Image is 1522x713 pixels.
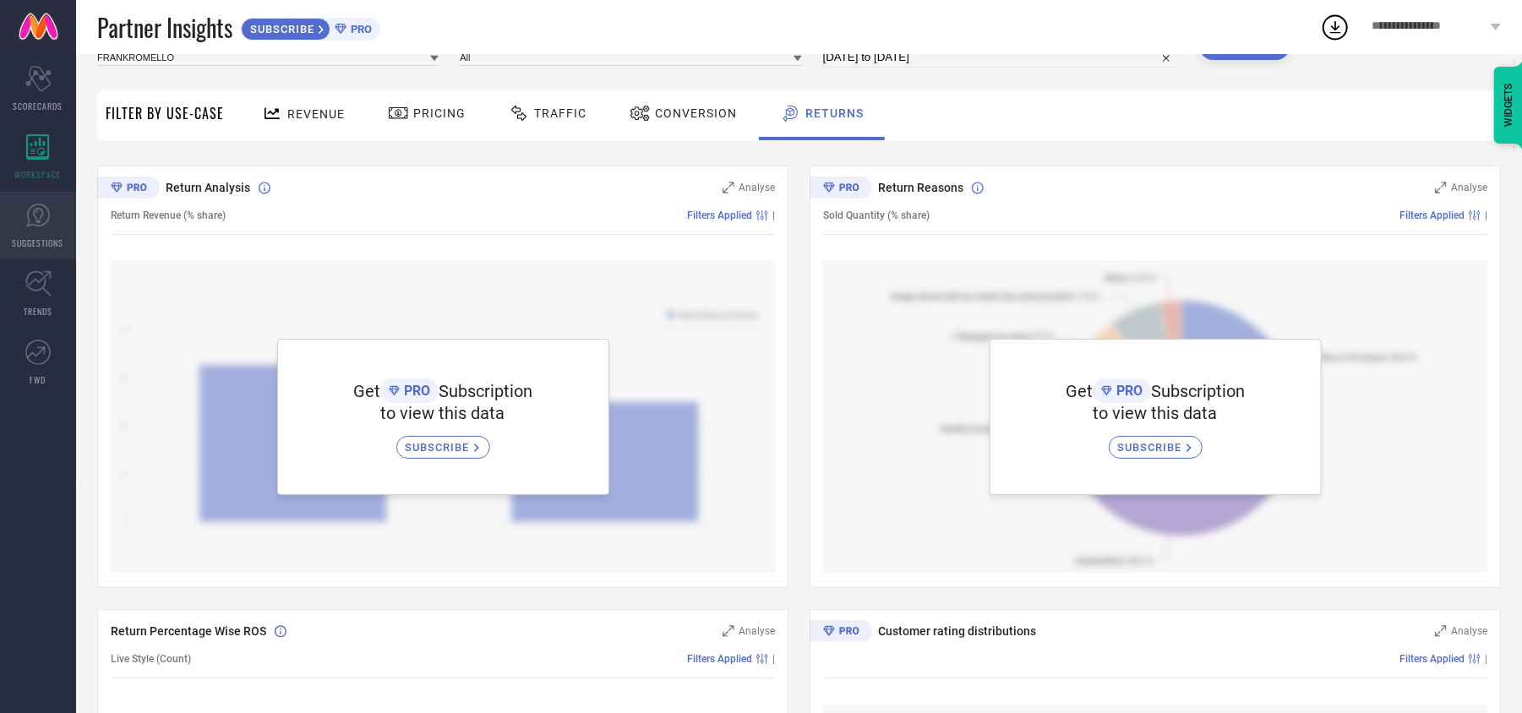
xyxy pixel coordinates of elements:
span: Filters Applied [1399,210,1465,221]
span: Customer rating distributions [878,624,1036,638]
span: Filter By Use-Case [106,103,224,123]
span: Filters Applied [687,653,752,665]
input: Select time period [823,47,1178,68]
span: | [1485,210,1487,221]
span: Analyse [739,625,775,637]
div: Premium [97,177,160,202]
span: SUGGESTIONS [13,237,64,249]
span: to view this data [1094,403,1218,423]
span: Subscription [1151,381,1245,401]
div: Premium [810,177,872,202]
div: Open download list [1320,12,1350,42]
span: PRO [346,23,372,35]
span: Filters Applied [687,210,752,221]
div: Premium [810,620,872,645]
span: Returns [805,106,864,120]
a: SUBSCRIBEPRO [241,14,380,41]
span: Return Analysis [166,181,250,194]
span: Get [353,381,380,401]
svg: Zoom [723,182,734,193]
span: TRENDS [24,305,52,318]
span: SUBSCRIBE [406,441,474,454]
span: | [1485,653,1487,665]
svg: Zoom [723,625,734,637]
span: Analyse [1451,625,1487,637]
span: Analyse [1451,182,1487,193]
span: WORKSPACE [15,168,62,181]
span: Partner Insights [97,10,232,45]
span: PRO [400,383,430,399]
a: SUBSCRIBE [396,423,490,459]
svg: Zoom [1435,182,1447,193]
span: | [772,653,775,665]
span: | [772,210,775,221]
span: Pricing [413,106,466,120]
span: Subscription [439,381,532,401]
span: Return Percentage Wise ROS [111,624,266,638]
span: Return Revenue (% share) [111,210,226,221]
span: Sold Quantity (% share) [823,210,930,221]
span: Analyse [739,182,775,193]
span: SCORECARDS [14,100,63,112]
span: PRO [1112,383,1143,399]
span: Traffic [534,106,586,120]
span: Live Style (Count) [111,653,191,665]
span: Conversion [655,106,737,120]
span: Filters Applied [1399,653,1465,665]
span: SUBSCRIBE [1118,441,1187,454]
span: Return Reasons [878,181,963,194]
span: Revenue [287,107,345,121]
svg: Zoom [1435,625,1447,637]
span: FWD [30,373,46,386]
span: SUBSCRIBE [242,23,319,35]
span: to view this data [381,403,505,423]
a: SUBSCRIBE [1109,423,1203,459]
span: Get [1066,381,1093,401]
